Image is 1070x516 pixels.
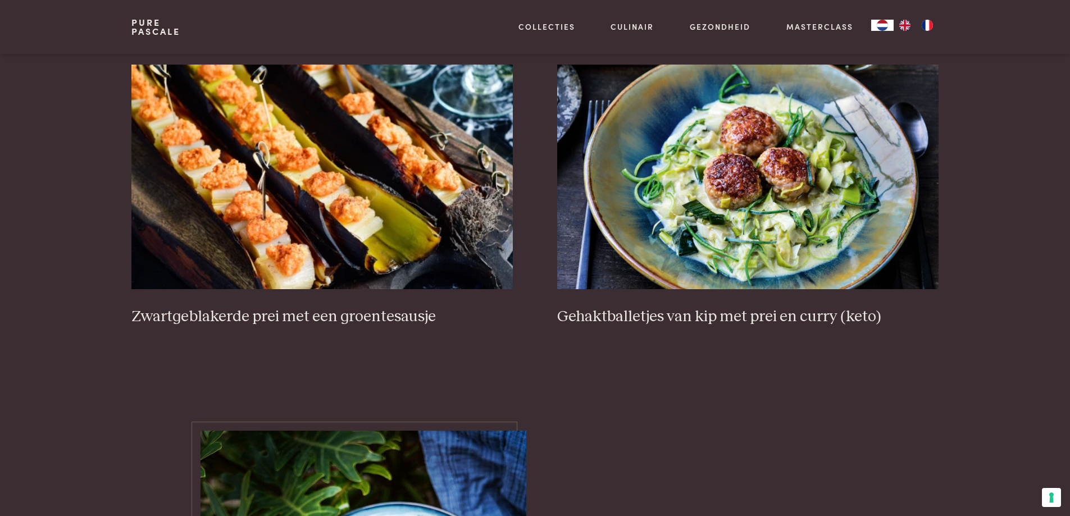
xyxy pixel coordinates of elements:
[557,65,938,289] img: Gehaktballetjes van kip met prei en curry (keto)
[131,65,512,289] img: Zwartgeblakerde prei met een groentesausje
[916,20,939,31] a: FR
[557,307,938,327] h3: Gehaktballetjes van kip met prei en curry (keto)
[611,21,654,33] a: Culinair
[871,20,894,31] div: Language
[894,20,939,31] ul: Language list
[894,20,916,31] a: EN
[871,20,894,31] a: NL
[690,21,750,33] a: Gezondheid
[786,21,853,33] a: Masterclass
[557,65,938,326] a: Gehaktballetjes van kip met prei en curry (keto) Gehaktballetjes van kip met prei en curry (keto)
[131,307,512,327] h3: Zwartgeblakerde prei met een groentesausje
[871,20,939,31] aside: Language selected: Nederlands
[1042,488,1061,507] button: Uw voorkeuren voor toestemming voor trackingtechnologieën
[131,65,512,326] a: Zwartgeblakerde prei met een groentesausje Zwartgeblakerde prei met een groentesausje
[518,21,575,33] a: Collecties
[131,18,180,36] a: PurePascale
